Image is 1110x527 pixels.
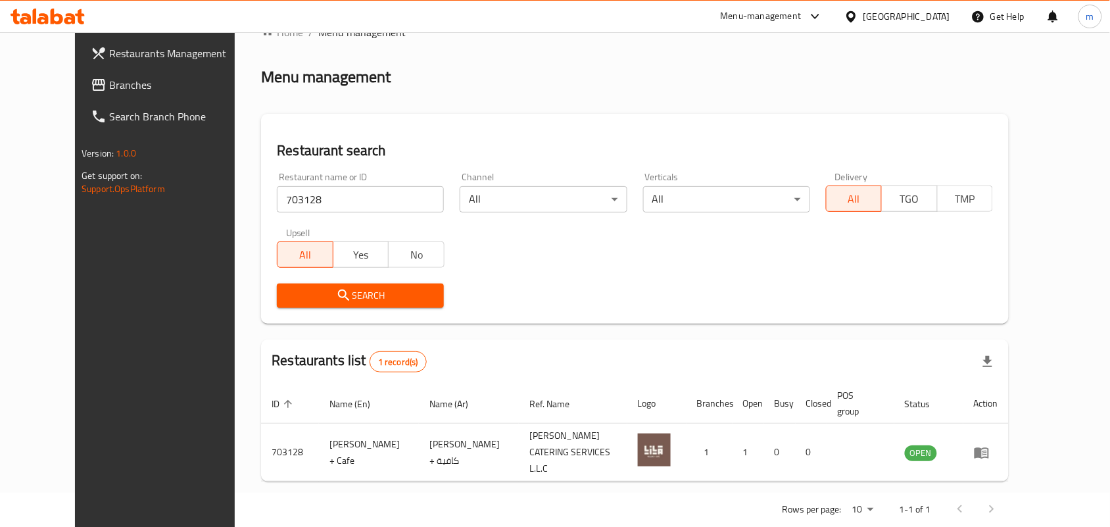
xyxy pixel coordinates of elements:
span: Name (En) [329,396,387,412]
span: ID [272,396,297,412]
div: All [643,186,810,213]
span: OPEN [905,445,937,461]
span: 1 record(s) [370,356,426,368]
td: 703128 [261,424,319,482]
input: Search for restaurant name or ID.. [277,186,444,213]
a: Support.OpsPlatform [82,180,165,197]
span: m [1086,9,1094,24]
td: 1 [687,424,733,482]
span: POS group [838,388,879,419]
a: Branches [80,69,260,101]
th: Branches [687,384,733,424]
td: 0 [796,424,827,482]
span: No [394,245,439,264]
img: Lila Molino + Cafe [638,434,671,466]
td: 1 [733,424,764,482]
label: Delivery [835,172,868,182]
th: Busy [764,384,796,424]
table: enhanced table [261,384,1009,482]
span: Version: [82,145,114,162]
button: All [277,241,333,268]
td: 0 [764,424,796,482]
div: All [460,186,627,213]
th: Open [733,384,764,424]
span: Search Branch Phone [109,109,250,124]
span: TMP [943,189,988,209]
button: All [826,186,882,212]
span: Name (Ar) [429,396,485,412]
div: OPEN [905,445,937,461]
div: Menu [974,445,998,461]
div: [GEOGRAPHIC_DATA] [863,9,950,24]
label: Upsell [286,228,310,238]
th: Logo [627,384,687,424]
button: Yes [333,241,389,268]
span: Search [287,288,433,304]
a: Home [261,24,303,40]
span: TGO [887,189,932,209]
button: No [388,241,444,268]
div: Menu-management [721,9,802,24]
div: Rows per page: [847,500,879,520]
span: Get support on: [82,167,142,184]
div: Export file [972,346,1003,378]
td: [PERSON_NAME] + كافية [419,424,519,482]
td: [PERSON_NAME] + Cafe [319,424,419,482]
h2: Restaurant search [277,141,993,161]
div: Total records count [370,351,427,372]
button: TMP [937,186,993,212]
h2: Menu management [261,66,391,88]
p: Rows per page: [783,501,842,518]
h2: Restaurants list [272,351,426,372]
a: Search Branch Phone [80,101,260,132]
span: 1.0.0 [116,145,136,162]
span: Yes [339,245,383,264]
a: Restaurants Management [80,38,260,69]
button: TGO [881,186,937,212]
span: Menu management [318,24,406,40]
th: Closed [796,384,827,424]
span: Restaurants Management [109,45,250,61]
span: Ref. Name [529,396,587,412]
th: Action [963,384,1009,424]
p: 1-1 of 1 [900,501,931,518]
li: / [308,24,313,40]
span: All [283,245,327,264]
button: Search [277,284,444,308]
span: All [832,189,877,209]
span: Status [905,396,948,412]
span: Branches [109,77,250,93]
td: [PERSON_NAME] CATERING SERVICES L.L.C [519,424,627,482]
